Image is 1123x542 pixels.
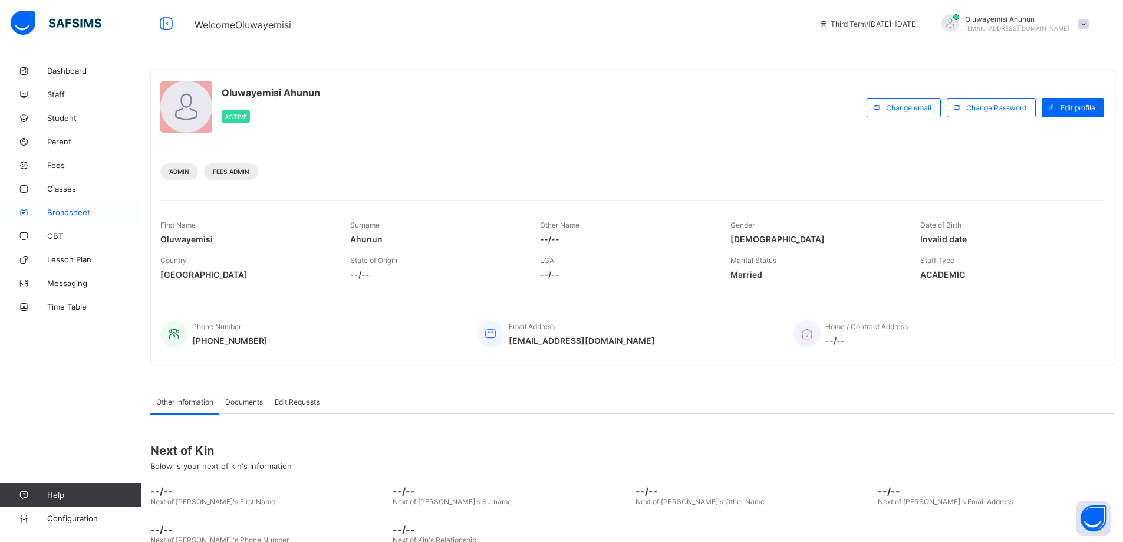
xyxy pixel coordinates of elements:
span: Gender [730,221,755,229]
span: Invalid date [920,234,1092,244]
span: --/-- [393,524,629,536]
span: Next of [PERSON_NAME]'s Other Name [635,497,765,506]
span: Change email [886,103,931,112]
div: Oluwayemisi Ahunun [930,14,1095,34]
span: Configuration [47,514,141,523]
span: LGA [540,256,554,265]
span: [EMAIL_ADDRESS][DOMAIN_NAME] [965,25,1069,32]
span: [DEMOGRAPHIC_DATA] [730,234,903,244]
span: --/-- [150,524,387,536]
span: Active [225,113,247,120]
span: Oluwayemisi Ahunun [222,87,320,98]
span: Classes [47,184,141,193]
span: Date of Birth [920,221,961,229]
span: Messaging [47,278,141,288]
span: Next of [PERSON_NAME]'s Email Address [878,497,1013,506]
span: [GEOGRAPHIC_DATA] [160,270,332,280]
span: Other Information [156,398,213,406]
span: Staff [47,90,141,99]
span: Student [47,113,141,123]
span: Oluwayemisi Ahunun [965,15,1069,24]
span: Country [160,256,187,265]
span: Married [730,270,903,280]
img: safsims [11,11,101,35]
span: CBT [47,231,141,241]
span: Email Address [509,322,555,331]
span: Time Table [47,302,141,311]
span: Next of [PERSON_NAME]'s Surname [393,497,512,506]
span: Admin [169,168,189,175]
span: --/-- [150,485,387,497]
span: Phone Number [192,322,241,331]
span: Dashboard [47,66,141,75]
span: [EMAIL_ADDRESS][DOMAIN_NAME] [509,336,655,346]
span: Broadsheet [47,208,141,217]
span: Edit profile [1061,103,1095,112]
span: Welcome Oluwayemisi [195,19,291,31]
span: --/-- [350,270,522,280]
span: Ahunun [350,234,522,244]
span: --/-- [635,485,872,497]
span: Fees [47,160,141,170]
span: Edit Requests [275,398,320,406]
span: Lesson Plan [47,255,141,264]
span: Marital Status [730,256,776,265]
span: --/-- [878,485,1114,497]
span: Parent [47,137,141,146]
span: Help [47,490,141,500]
span: --/-- [540,270,712,280]
span: [PHONE_NUMBER] [192,336,268,346]
span: Home / Contract Address [825,322,908,331]
span: Next of [PERSON_NAME]'s First Name [150,497,275,506]
span: First Name [160,221,196,229]
span: Below is your next of kin's Information [150,461,292,471]
span: --/-- [540,234,712,244]
span: State of Origin [350,256,397,265]
span: session/term information [819,19,918,28]
span: Fees Admin [213,168,249,175]
span: Next of Kin [150,444,1114,458]
button: Open asap [1076,501,1111,536]
span: Oluwayemisi [160,234,332,244]
span: Other Name [540,221,579,229]
span: Change Password [966,103,1026,112]
span: Staff Type [920,256,954,265]
span: Documents [225,398,263,406]
span: --/-- [825,336,908,346]
span: --/-- [393,485,629,497]
span: Surname [350,221,380,229]
span: ACADEMIC [920,270,1092,280]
